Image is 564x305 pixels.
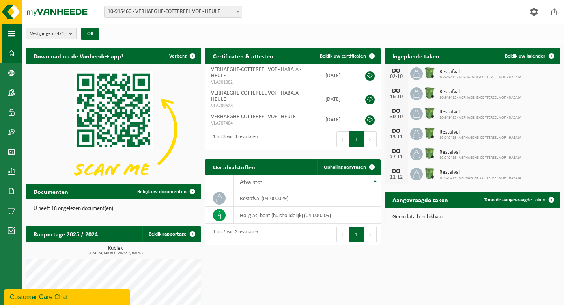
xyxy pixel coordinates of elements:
[439,149,521,156] span: Restafval
[26,48,131,63] h2: Download nu de Vanheede+ app!
[26,226,106,242] h2: Rapportage 2025 / 2024
[388,134,404,140] div: 13-11
[319,111,357,128] td: [DATE]
[142,226,200,242] a: Bekijk rapportage
[319,87,357,111] td: [DATE]
[439,69,521,75] span: Restafval
[478,192,559,208] a: Toon de aangevraagde taken
[388,175,404,180] div: 11-12
[439,115,521,120] span: 10-949415 - VERHAEGHE-COTTEREEL VOF - HABAJA
[26,28,77,39] button: Vestigingen(4/4)
[439,169,521,176] span: Restafval
[349,131,364,147] button: 1
[55,31,66,36] count: (4/4)
[388,108,404,114] div: DO
[26,184,76,199] h2: Documenten
[211,114,296,120] span: VERHAEGHE-COTTEREEL VOF - HEULE
[439,75,521,80] span: 10-949415 - VERHAEGHE-COTTEREEL VOF - HABAJA
[211,103,313,109] span: VLA709628
[104,6,242,18] span: 10-915460 - VERHAEGHE-COTTEREEL VOF - HEULE
[336,227,349,242] button: Previous
[388,114,404,120] div: 30-10
[137,189,187,194] span: Bekijk uw documenten
[388,88,404,94] div: DO
[423,86,436,100] img: WB-0370-HPE-GN-50
[439,156,521,160] span: 10-949415 - VERHAEGHE-COTTEREEL VOF - HABAJA
[439,129,521,136] span: Restafval
[4,288,132,305] iframe: chat widget
[388,148,404,154] div: DO
[30,251,201,255] span: 2024: 24,140 m3 - 2025: 7,360 m3
[349,227,364,242] button: 1
[34,206,193,212] p: U heeft 18 ongelezen document(en).
[388,74,404,80] div: 02-10
[364,131,377,147] button: Next
[131,184,200,199] a: Bekijk uw documenten
[423,167,436,180] img: WB-0370-HPE-GN-50
[388,168,404,175] div: DO
[211,79,313,86] span: VLA901382
[388,154,404,160] div: 27-11
[169,54,187,59] span: Verberg
[388,68,404,74] div: DO
[81,28,99,40] button: OK
[314,48,380,64] a: Bekijk uw certificaten
[385,48,447,63] h2: Ingeplande taken
[385,192,456,207] h2: Aangevraagde taken
[388,128,404,134] div: DO
[240,179,262,186] span: Afvalstof
[234,207,381,224] td: hol glas, bont (huishoudelijk) (04-000209)
[30,28,66,40] span: Vestigingen
[319,64,357,87] td: [DATE]
[205,48,281,63] h2: Certificaten & attesten
[439,136,521,140] span: 10-949415 - VERHAEGHE-COTTEREEL VOF - HABAJA
[505,54,545,59] span: Bekijk uw kalender
[439,109,521,115] span: Restafval
[30,246,201,255] h3: Kubiek
[423,106,436,120] img: WB-0370-HPE-GN-50
[423,147,436,160] img: WB-0370-HPE-GN-50
[320,54,366,59] span: Bekijk uw certificaten
[336,131,349,147] button: Previous
[205,159,263,175] h2: Uw afvalstoffen
[211,90,301,102] span: VERHAEGHE-COTTEREEL VOF - HABAJA - HEULE
[234,190,381,207] td: restafval (04-000029)
[324,165,366,170] span: Ophaling aanvragen
[364,227,377,242] button: Next
[211,67,301,79] span: VERHAEGHE-COTTEREEL VOF - HABAJA - HEULE
[423,66,436,80] img: WB-0370-HPE-GN-50
[439,176,521,180] span: 10-949415 - VERHAEGHE-COTTEREEL VOF - HABAJA
[163,48,200,64] button: Verberg
[209,130,258,148] div: 1 tot 3 van 3 resultaten
[484,197,545,203] span: Toon de aangevraagde taken
[423,126,436,140] img: WB-0370-HPE-GN-50
[26,64,201,195] img: Download de VHEPlus App
[499,48,559,64] a: Bekijk uw kalender
[209,226,258,243] div: 1 tot 2 van 2 resultaten
[211,120,313,126] span: VLA707484
[439,95,521,100] span: 10-949415 - VERHAEGHE-COTTEREEL VOF - HABAJA
[392,214,552,220] p: Geen data beschikbaar.
[317,159,380,175] a: Ophaling aanvragen
[105,6,242,17] span: 10-915460 - VERHAEGHE-COTTEREEL VOF - HEULE
[439,89,521,95] span: Restafval
[388,94,404,100] div: 16-10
